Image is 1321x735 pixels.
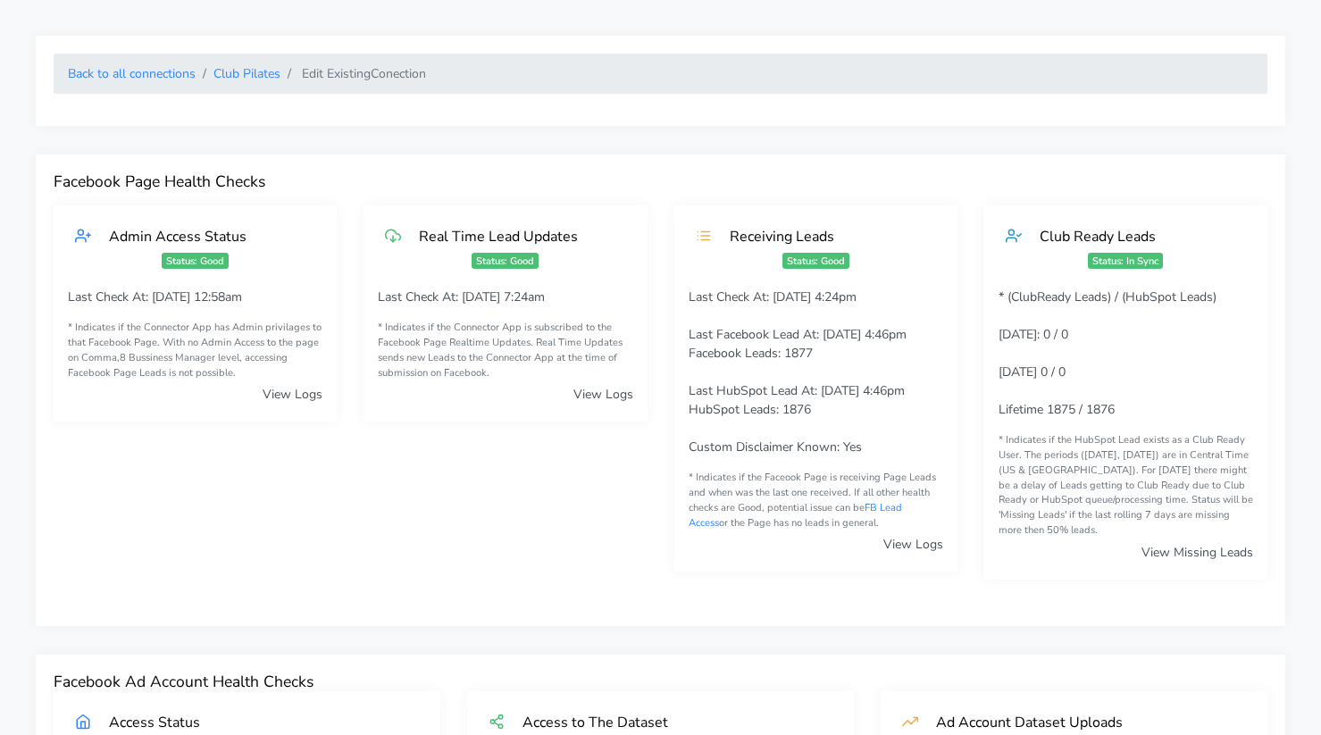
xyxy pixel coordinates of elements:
[54,54,1267,94] nav: breadcrumb
[689,438,862,455] span: Custom Disclaimer Known: Yes
[263,386,322,403] a: View Logs
[280,64,426,83] li: Edit Existing Conection
[883,536,943,553] a: View Logs
[689,471,936,529] span: * Indicates if the Faceook Page is receiving Page Leads and when was the last one received. If al...
[91,713,419,731] div: Access Status
[689,326,907,343] span: Last Facebook Lead At: [DATE] 4:46pm
[689,501,902,530] a: FB Lead Access
[999,363,1066,380] span: [DATE] 0 / 0
[68,65,196,82] a: Back to all connections
[378,288,632,306] p: Last Check At: [DATE] 7:24am
[378,321,632,380] small: * Indicates if the Connector App is subscribed to the Facebook Page Realtime Updates. Real Time U...
[54,672,1267,691] h4: Facebook Ad Account Health Checks
[213,65,280,82] a: Club Pilates
[689,345,813,362] span: Facebook Leads: 1877
[54,172,1267,191] h4: Facebook Page Health Checks
[689,382,905,399] span: Last HubSpot Lead At: [DATE] 4:46pm
[782,253,849,269] span: Status: Good
[999,288,1216,305] span: * (ClubReady Leads) / (HubSpot Leads)
[91,227,315,246] div: Admin Access Status
[505,713,832,731] div: Access to The Dataset
[918,713,1246,731] div: Ad Account Dataset Uploads
[712,227,936,246] div: Receiving Leads
[1141,544,1253,561] a: View Missing Leads
[68,288,322,306] p: Last Check At: [DATE] 12:58am
[1022,227,1246,246] div: Club Ready Leads
[472,253,539,269] span: Status: Good
[401,227,625,246] div: Real Time Lead Updates
[689,288,857,305] span: Last Check At: [DATE] 4:24pm
[573,386,633,403] a: View Logs
[162,253,229,269] span: Status: Good
[999,433,1253,537] span: * Indicates if the HubSpot Lead exists as a Club Ready User. The periods ([DATE], [DATE]) are in ...
[999,326,1068,343] span: [DATE]: 0 / 0
[68,321,322,380] small: * Indicates if the Connector App has Admin privilages to that Facebook Page. With no Admin Access...
[689,401,811,418] span: HubSpot Leads: 1876
[999,401,1115,418] span: Lifetime 1875 / 1876
[1088,253,1163,269] span: Status: In Sync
